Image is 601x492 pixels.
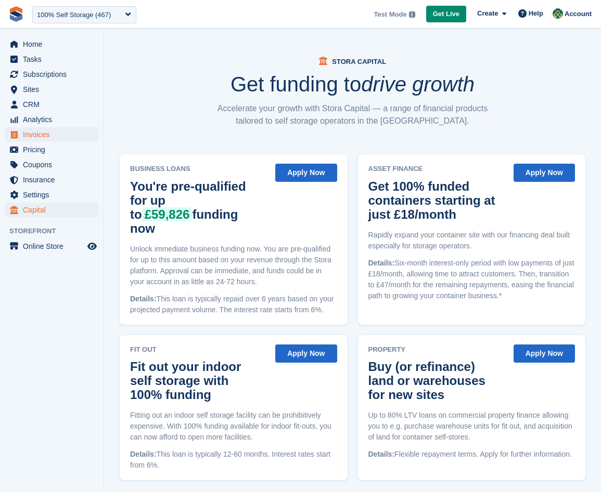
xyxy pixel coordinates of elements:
button: Apply Now [275,164,337,182]
h2: Get 100% funded containers starting at just £18/month [368,179,502,221]
span: Property [368,344,507,355]
span: Details: [130,450,157,458]
button: Apply Now [275,344,337,363]
span: Tasks [23,52,85,67]
a: menu [5,172,98,187]
p: Accelerate your growth with Stora Capital — a range of financial products tailored to self storag... [212,102,493,127]
button: Apply Now [514,344,575,363]
a: Get Live [426,6,466,23]
span: Capital [23,203,85,217]
a: menu [5,97,98,112]
span: Coupons [23,157,85,172]
span: Settings [23,188,85,202]
p: Rapidly expand your container site with our financing deal built especially for storage operators. [368,230,576,251]
p: Fitting out an indoor self storage facility can be prohibitively expensive. With 100% funding ava... [130,410,337,443]
span: Details: [130,295,157,303]
span: Storefront [9,226,104,236]
span: Home [23,37,85,51]
i: drive growth [361,73,475,96]
span: Asset Finance [368,164,507,174]
span: Subscriptions [23,67,85,82]
a: menu [5,127,98,142]
span: Sites [23,82,85,97]
span: Get Live [433,9,459,19]
span: Invoices [23,127,85,142]
span: Business Loans [130,164,269,174]
span: Create [477,8,498,19]
p: This loan is typically repaid over 6 years based on your projected payment volume. The interest r... [130,294,337,315]
div: 100% Self Storage (467) [37,10,111,20]
a: menu [5,67,98,82]
span: Details: [368,450,395,458]
a: menu [5,142,98,157]
span: Account [565,9,592,19]
span: Fit Out [130,344,269,355]
p: Flexible repayment terms. Apply for further information. [368,449,576,460]
button: Apply Now [514,164,575,182]
span: Analytics [23,112,85,127]
p: Six-month interest-only period with low payments of just £18/month, allowing time to attract cust... [368,258,576,301]
h1: Get funding to [231,74,475,95]
span: Help [529,8,543,19]
span: CRM [23,97,85,112]
img: Aaron [553,8,563,19]
p: Up to 80% LTV loans on commercial property finance allowing you to e.g. purchase warehouse units ... [368,410,576,443]
span: £59,826 [142,207,193,221]
a: menu [5,112,98,127]
a: menu [5,203,98,217]
a: Preview store [86,240,98,252]
span: Online Store [23,239,85,254]
p: This loan is typically 12-60 months. Interest rates start from 6%. [130,449,337,471]
img: icon-info-grey-7440780725fd019a000dd9b08b2336e03edf1995a4989e88bcd33f0948082b44.svg [409,11,415,18]
a: menu [5,157,98,172]
h2: Buy (or refinance) land or warehouses for new sites [368,360,502,402]
p: Unlock immediate business funding now. You are pre-qualified for up to this amount based on your ... [130,244,337,287]
a: menu [5,82,98,97]
span: Insurance [23,172,85,187]
a: menu [5,239,98,254]
span: Stora Capital [332,58,386,65]
a: menu [5,188,98,202]
span: Pricing [23,142,85,157]
span: Test Mode [374,9,406,20]
a: menu [5,52,98,67]
h2: You're pre-qualified for up to funding now [130,179,264,235]
h2: Fit out your indoor self storage with 100% funding [130,360,264,402]
img: stora-icon-8386f47178a22dfd0bd8f6a31ec36ba5ce8667c1dd55bd0f319d3a0aa187defe.svg [8,6,24,22]
span: Details: [368,259,395,267]
a: menu [5,37,98,51]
